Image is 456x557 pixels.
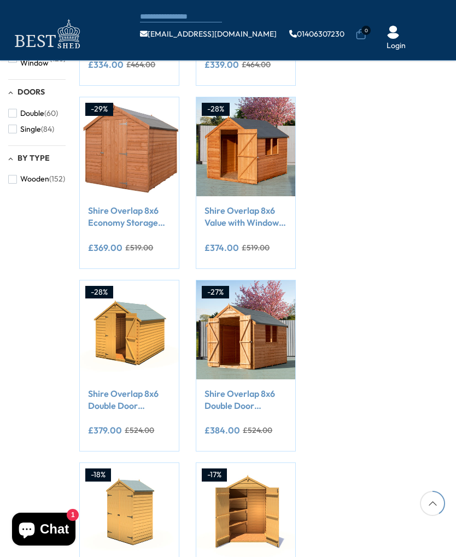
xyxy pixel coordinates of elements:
[125,244,153,251] del: £519.00
[8,171,65,187] button: Wooden
[80,97,179,196] img: Shire Overlap 8x6 Economy Storage Shed - Best Shed
[140,30,277,38] a: [EMAIL_ADDRESS][DOMAIN_NAME]
[8,105,58,121] button: Double
[204,60,239,69] ins: £339.00
[196,280,295,379] img: Shire Overlap 8x6 Double Door Economy With Window Storage Shed - Best Shed
[204,243,239,252] ins: £374.00
[387,40,406,51] a: Login
[204,204,287,229] a: Shire Overlap 8x6 Value with Window Storage Shed
[8,121,54,137] button: Single
[88,60,124,69] ins: £334.00
[88,243,122,252] ins: £369.00
[202,286,229,299] div: -27%
[88,426,122,435] ins: £379.00
[242,61,271,68] del: £464.00
[9,513,79,548] inbox-online-store-chat: Shopify online store chat
[361,26,371,35] span: 0
[8,16,85,52] img: logo
[17,87,45,97] span: Doors
[242,244,270,251] del: £519.00
[289,30,344,38] a: 01406307230
[204,388,287,412] a: Shire Overlap 8x6 Double Door Economy With Window Storage Shed
[85,468,111,482] div: -18%
[88,388,171,412] a: Shire Overlap 8x6 Double Door Economy Storage Shed
[202,103,230,116] div: -28%
[80,280,179,379] img: Shire Overlap 8x6 Double Door Economy Storage Shed - Best Shed
[20,109,44,118] span: Double
[204,426,240,435] ins: £384.00
[85,286,113,299] div: -28%
[44,109,58,118] span: (60)
[20,174,49,184] span: Wooden
[126,61,155,68] del: £464.00
[49,174,65,184] span: (152)
[50,54,66,63] span: (126)
[41,125,54,134] span: (84)
[387,26,400,39] img: User Icon
[125,426,154,434] del: £524.00
[243,426,272,434] del: £524.00
[85,103,113,116] div: -29%
[17,153,50,163] span: By Type
[20,125,41,134] span: Single
[88,204,171,229] a: Shire Overlap 8x6 Economy Storage Shed
[355,29,366,40] a: 0
[202,468,227,482] div: -17%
